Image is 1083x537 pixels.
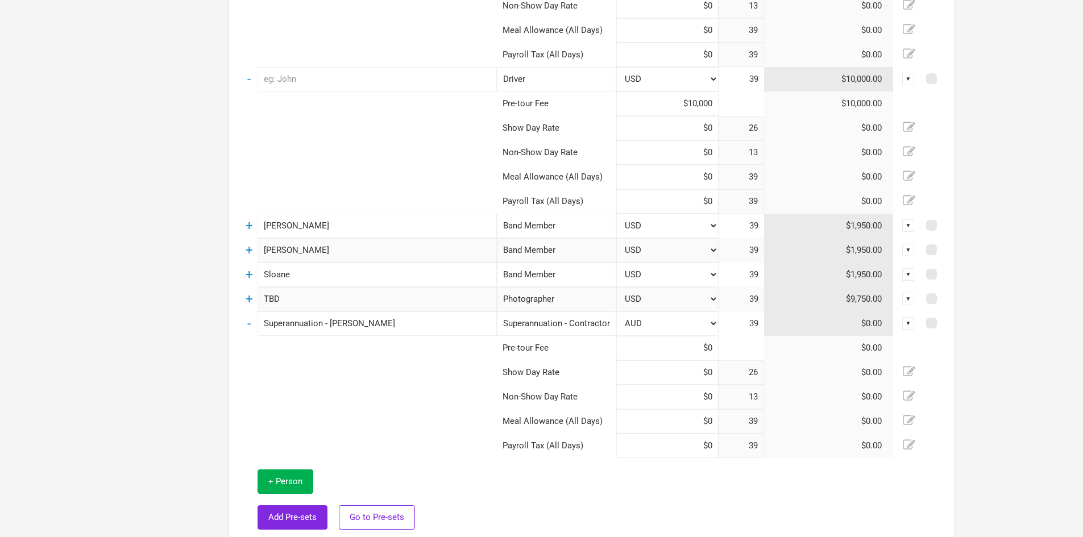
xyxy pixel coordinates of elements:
[497,140,616,165] td: Non-Show Day Rate
[246,218,253,233] a: +
[350,512,404,522] span: Go to Pre-sets
[246,267,253,282] a: +
[764,336,894,360] td: $0.00
[339,505,415,530] button: Go to Pre-sets
[764,409,894,434] td: $0.00
[764,238,894,263] td: $1,950.00
[764,360,894,385] td: $0.00
[497,263,616,287] div: Band Member
[902,244,915,256] div: ▼
[719,238,764,263] td: 39
[497,91,616,116] td: Pre-tour Fee
[258,67,497,91] input: eg: John
[258,311,497,336] input: eg: Iggy
[258,263,497,287] input: eg: Sinead
[902,317,915,330] div: ▼
[497,360,616,385] td: Show Day Rate
[764,165,894,189] td: $0.00
[764,214,894,238] td: $1,950.00
[764,385,894,409] td: $0.00
[764,434,894,458] td: $0.00
[497,189,616,214] td: Payroll Tax (All Days)
[764,263,894,287] td: $1,950.00
[497,409,616,434] td: Meal Allowance (All Days)
[902,219,915,232] div: ▼
[497,287,616,311] div: Photographer
[497,434,616,458] td: Payroll Tax (All Days)
[258,287,497,311] input: eg: PJ
[719,311,764,336] td: 39
[719,67,764,91] td: 39
[719,263,764,287] td: 39
[764,67,894,91] td: $10,000.00
[258,469,313,494] button: + Person
[268,476,302,486] span: + Person
[764,287,894,311] td: $9,750.00
[497,67,616,91] div: Driver
[764,18,894,43] td: $0.00
[268,512,317,522] span: Add Pre-sets
[764,116,894,140] td: $0.00
[497,18,616,43] td: Meal Allowance (All Days)
[764,43,894,67] td: $0.00
[246,243,253,257] a: +
[764,189,894,214] td: $0.00
[497,165,616,189] td: Meal Allowance (All Days)
[497,385,616,409] td: Non-Show Day Rate
[902,293,915,305] div: ▼
[497,214,616,238] div: Band Member
[902,73,915,85] div: ▼
[497,311,616,336] div: Superannuation - Contractors
[258,505,327,530] button: Add Pre-sets
[258,214,497,238] input: eg: Lars
[497,43,616,67] td: Payroll Tax (All Days)
[764,140,894,165] td: $0.00
[247,316,251,331] a: -
[764,91,894,116] td: $10,000.00
[258,238,497,263] input: eg: Angus
[719,214,764,238] td: 39
[719,287,764,311] td: 39
[246,292,253,306] a: +
[497,336,616,360] td: Pre-tour Fee
[764,311,894,336] td: $0.00
[497,116,616,140] td: Show Day Rate
[902,268,915,281] div: ▼
[497,238,616,263] div: Band Member
[247,72,251,86] a: -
